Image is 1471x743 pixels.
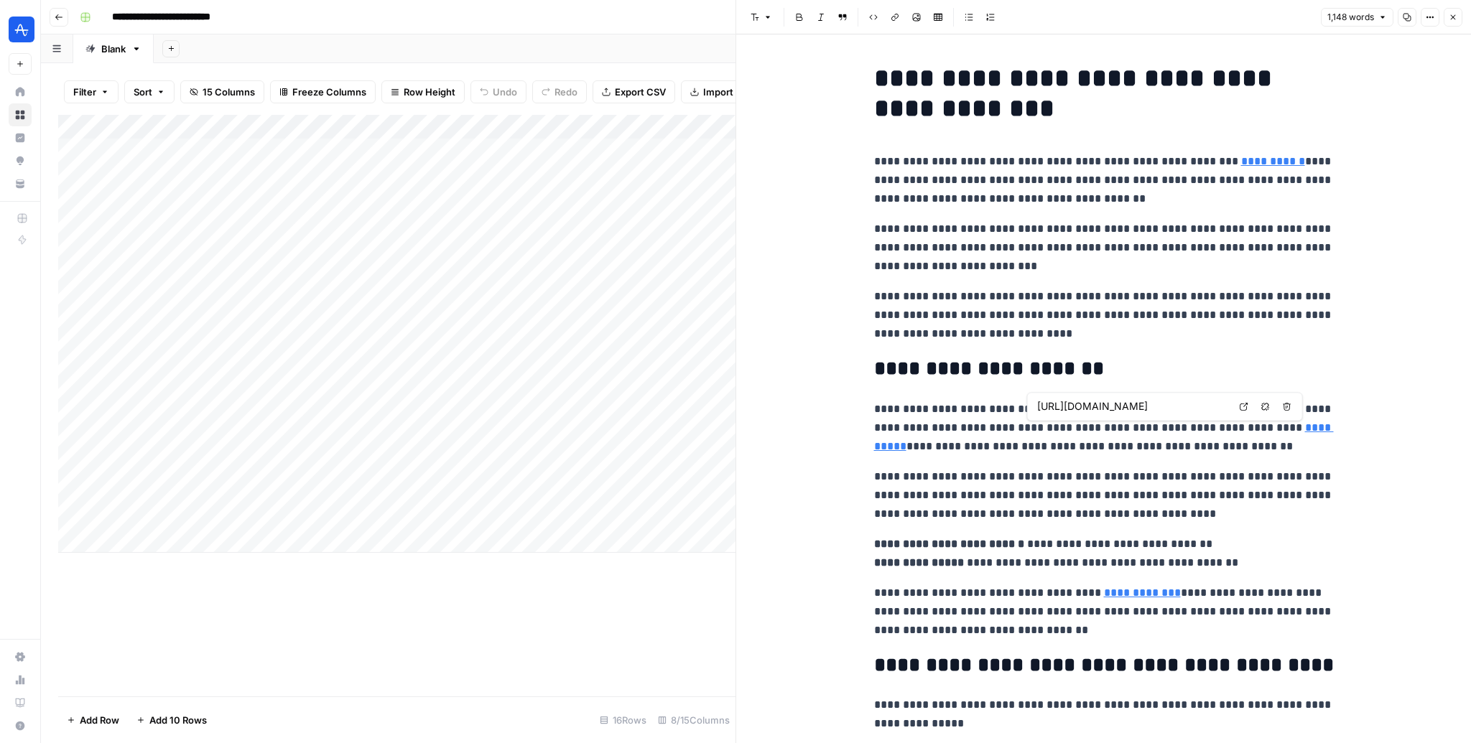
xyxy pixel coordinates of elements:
[203,85,255,99] span: 15 Columns
[128,709,215,732] button: Add 10 Rows
[9,691,32,714] a: Learning Hub
[64,80,119,103] button: Filter
[594,709,652,732] div: 16 Rows
[681,80,764,103] button: Import CSV
[652,709,735,732] div: 8/15 Columns
[9,714,32,737] button: Help + Support
[1321,8,1393,27] button: 1,148 words
[404,85,455,99] span: Row Height
[9,11,32,47] button: Workspace: Amplitude
[9,668,32,691] a: Usage
[270,80,376,103] button: Freeze Columns
[180,80,264,103] button: 15 Columns
[58,709,128,732] button: Add Row
[9,149,32,172] a: Opportunities
[593,80,675,103] button: Export CSV
[9,103,32,126] a: Browse
[80,713,119,727] span: Add Row
[615,85,666,99] span: Export CSV
[9,645,32,668] a: Settings
[292,85,366,99] span: Freeze Columns
[101,42,126,56] div: Blank
[554,85,577,99] span: Redo
[124,80,175,103] button: Sort
[1327,11,1374,24] span: 1,148 words
[532,80,587,103] button: Redo
[149,713,207,727] span: Add 10 Rows
[9,172,32,195] a: Your Data
[9,17,34,42] img: Amplitude Logo
[493,85,517,99] span: Undo
[73,85,96,99] span: Filter
[381,80,465,103] button: Row Height
[470,80,526,103] button: Undo
[703,85,755,99] span: Import CSV
[134,85,152,99] span: Sort
[9,80,32,103] a: Home
[9,126,32,149] a: Insights
[73,34,154,63] a: Blank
